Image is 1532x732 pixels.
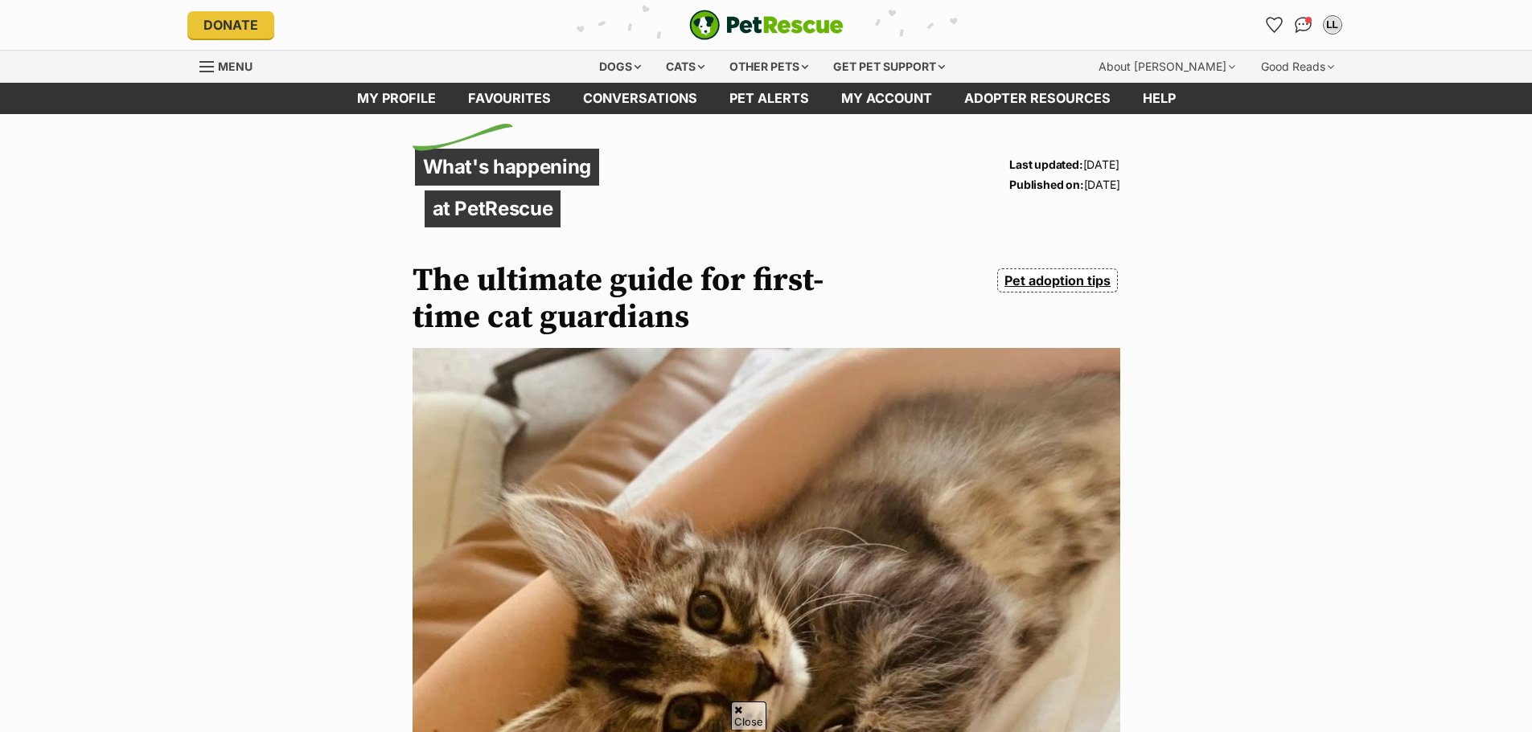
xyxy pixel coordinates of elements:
div: Good Reads [1250,51,1345,83]
img: chat-41dd97257d64d25036548639549fe6c8038ab92f7586957e7f3b1b290dea8141.svg [1295,17,1312,33]
p: at PetRescue [425,190,561,227]
a: Adopter resources [948,83,1127,114]
div: LL [1325,17,1341,33]
a: PetRescue [689,10,844,40]
div: Other pets [718,51,819,83]
a: Conversations [1291,12,1316,38]
p: What's happening [415,149,600,186]
p: [DATE] [1009,154,1119,174]
a: Favourites [452,83,567,114]
a: Menu [199,51,264,80]
img: decorative flick [413,124,513,151]
h1: The ultimate guide for first-time cat guardians [413,262,873,336]
a: Favourites [1262,12,1288,38]
strong: Published on: [1009,178,1083,191]
a: Help [1127,83,1192,114]
img: logo-e224e6f780fb5917bec1dbf3a21bbac754714ae5b6737aabdf751b685950b380.svg [689,10,844,40]
strong: Last updated: [1009,157,1082,171]
a: conversations [567,83,713,114]
ul: Account quick links [1262,12,1345,38]
a: My account [825,83,948,114]
div: Cats [655,51,716,83]
a: Donate [187,11,274,39]
button: My account [1320,12,1345,38]
div: About [PERSON_NAME] [1087,51,1247,83]
a: Pet alerts [713,83,825,114]
div: Get pet support [822,51,956,83]
a: My profile [341,83,452,114]
div: Dogs [588,51,652,83]
span: Close [731,701,766,730]
a: Pet adoption tips [997,268,1117,292]
span: Menu [218,59,253,73]
p: [DATE] [1009,174,1119,194]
